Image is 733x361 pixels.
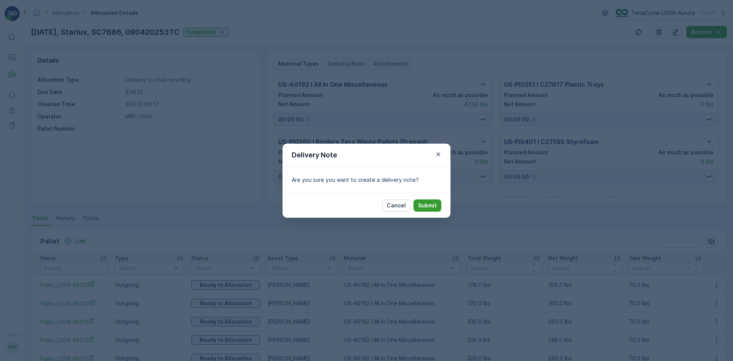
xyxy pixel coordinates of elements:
p: Cancel [387,202,406,209]
p: Delivery Note [292,150,337,160]
p: Are you sure you want to create a delivery note? [292,176,441,184]
button: Cancel [382,199,410,212]
button: Submit [413,199,441,212]
p: Submit [418,202,437,209]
